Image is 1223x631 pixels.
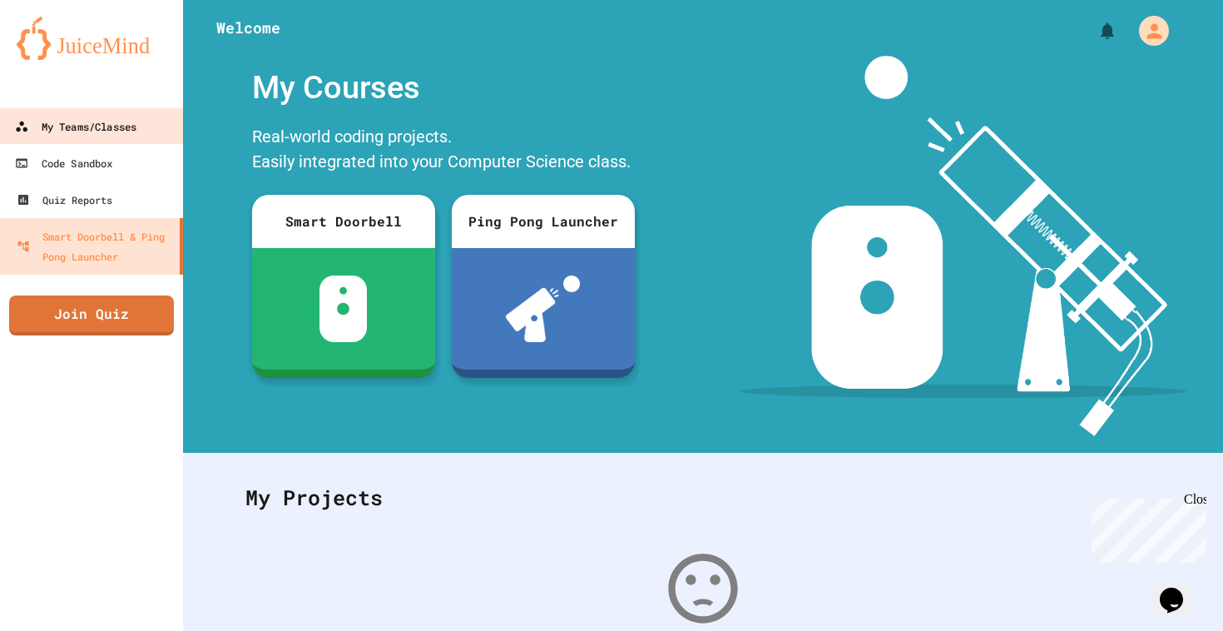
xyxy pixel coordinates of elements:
[244,120,643,182] div: Real-world coding projects. Easily integrated into your Computer Science class.
[1067,17,1121,45] div: My Notifications
[17,17,166,60] img: logo-orange.svg
[7,7,115,106] div: Chat with us now!Close
[319,276,367,342] img: sdb-white.svg
[229,465,1177,530] div: My Projects
[15,153,113,174] div: Code Sandbox
[15,117,136,137] div: My Teams/Classes
[17,190,112,210] div: Quiz Reports
[252,195,435,248] div: Smart Doorbell
[452,195,635,248] div: Ping Pong Launcher
[244,56,643,120] div: My Courses
[1153,564,1206,614] iframe: chat widget
[1121,12,1173,50] div: My Account
[1085,492,1206,563] iframe: chat widget
[506,276,580,342] img: ppl-with-ball.png
[740,56,1186,436] img: banner-image-my-projects.png
[9,296,174,335] a: Join Quiz
[17,226,173,266] div: Smart Doorbell & Ping Pong Launcher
